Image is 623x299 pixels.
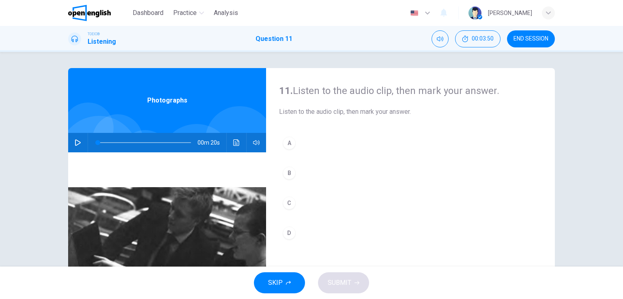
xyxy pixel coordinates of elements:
[147,96,187,105] span: Photographs
[230,133,243,152] button: Click to see the audio transcription
[133,8,163,18] span: Dashboard
[283,226,296,239] div: D
[279,193,542,213] button: C
[513,36,548,42] span: END SESSION
[211,6,241,20] button: Analysis
[279,163,542,183] button: B
[88,37,116,47] h1: Listening
[283,196,296,209] div: C
[455,30,501,47] div: Hide
[409,10,419,16] img: en
[283,167,296,179] div: B
[88,31,100,37] span: TOEIC®
[279,107,542,117] span: Listen to the audio clip, then mark your answer.
[198,133,226,152] span: 00m 20s
[268,277,283,288] span: SKIP
[507,30,555,47] button: END SESSION
[214,8,238,18] span: Analysis
[279,84,542,97] h4: Listen to the audio clip, then mark your answer.
[279,133,542,153] button: A
[283,137,296,149] div: A
[279,85,293,96] strong: 11.
[256,34,292,44] h1: Question 11
[254,272,305,293] button: SKIP
[488,8,532,18] div: [PERSON_NAME]
[173,8,197,18] span: Practice
[432,30,449,47] div: Mute
[279,223,542,243] button: D
[68,5,111,21] img: OpenEnglish logo
[472,36,494,42] span: 00:03:50
[455,30,501,47] button: 00:03:50
[468,6,481,19] img: Profile picture
[68,5,129,21] a: OpenEnglish logo
[129,6,167,20] button: Dashboard
[170,6,207,20] button: Practice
